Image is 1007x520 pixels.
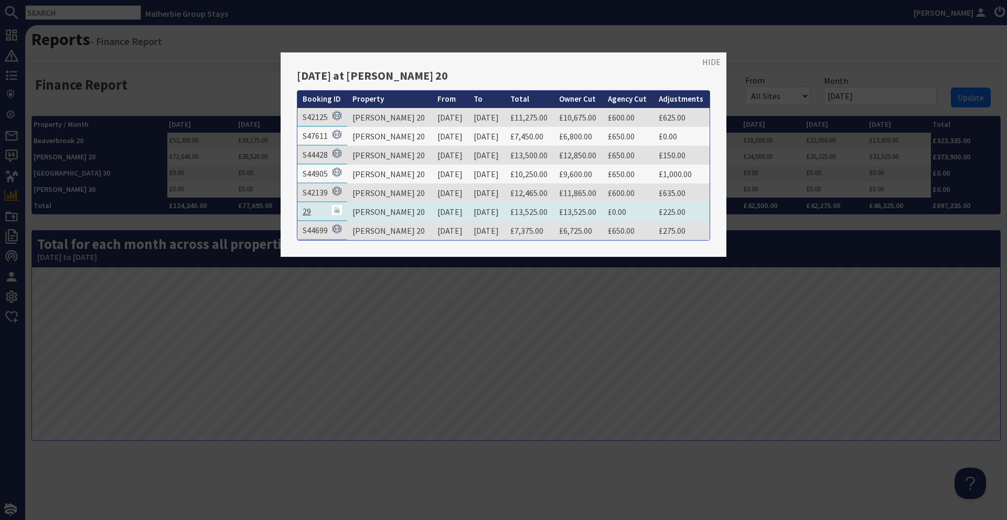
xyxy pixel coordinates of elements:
a: [PERSON_NAME] 20 [352,131,425,142]
a: S44699 [303,225,328,235]
a: [PERSON_NAME] 20 [352,169,425,179]
a: £6,725.00 [559,225,592,236]
a: S44428 [303,149,328,160]
img: Referer: Sleeps 12 [332,129,342,139]
th: Booking ID [297,91,347,108]
img: Referer: Sleeps 12 [332,148,342,158]
a: £13,500.00 [510,150,548,160]
a: [DATE] [474,188,499,198]
a: £13,525.00 [510,207,548,217]
a: [DATE] [437,188,463,198]
a: £12,465.00 [510,188,548,198]
img: Referer: Malherbie Group Stays [332,205,342,215]
a: S42125 [303,112,328,122]
a: £7,375.00 [510,225,543,236]
a: £650.00 [608,169,635,179]
th: To [468,91,505,108]
a: £11,275.00 [510,112,548,123]
th: From [432,91,469,108]
th: Owner Cut [554,91,603,108]
a: [PERSON_NAME] 20 [352,188,425,198]
th: Property [347,91,432,108]
th: Agency Cut [603,91,653,108]
a: £635.00 [659,188,685,198]
a: S42139 [303,187,328,198]
a: [DATE] [474,225,499,236]
a: £600.00 [608,188,635,198]
a: 29 [303,206,311,216]
a: [DATE] [474,150,499,160]
img: Referer: Sleeps 12 [332,167,342,177]
a: £11,865.00 [559,188,596,198]
a: [DATE] [437,150,463,160]
a: [DATE] [437,131,463,142]
a: [PERSON_NAME] 20 [352,207,425,217]
a: [DATE] [437,207,463,217]
h3: [DATE] at [PERSON_NAME] 20 [297,69,710,82]
a: [PERSON_NAME] 20 [352,112,425,123]
img: Referer: Sleeps 12 [332,111,342,121]
th: Adjustments [654,91,710,108]
a: £7,450.00 [510,131,543,142]
th: Total [505,91,554,108]
a: £10,250.00 [510,169,548,179]
a: S47611 [303,131,328,141]
a: [PERSON_NAME] 20 [352,225,425,236]
a: £650.00 [608,225,635,236]
a: HIDE [702,56,721,68]
a: £650.00 [608,150,635,160]
a: £0.00 [659,131,677,142]
a: [PERSON_NAME] 20 [352,150,425,160]
a: £9,600.00 [559,169,592,179]
a: £600.00 [608,112,635,123]
a: [DATE] [474,131,499,142]
a: £1,000.00 [659,169,692,179]
a: £12,850.00 [559,150,596,160]
a: £0.00 [608,207,626,217]
a: £150.00 [659,150,685,160]
a: £225.00 [659,207,685,217]
a: [DATE] [474,112,499,123]
a: S44905 [303,168,328,179]
a: £275.00 [659,225,685,236]
img: Referer: Sleeps 12 [332,224,342,234]
a: £10,675.00 [559,112,596,123]
a: £13,525.00 [559,207,596,217]
a: £6,800.00 [559,131,592,142]
a: £650.00 [608,131,635,142]
a: £625.00 [659,112,685,123]
a: [DATE] [474,207,499,217]
a: [DATE] [437,169,463,179]
img: Referer: Sleeps 12 [332,186,342,196]
a: [DATE] [474,169,499,179]
a: [DATE] [437,112,463,123]
a: [DATE] [437,225,463,236]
